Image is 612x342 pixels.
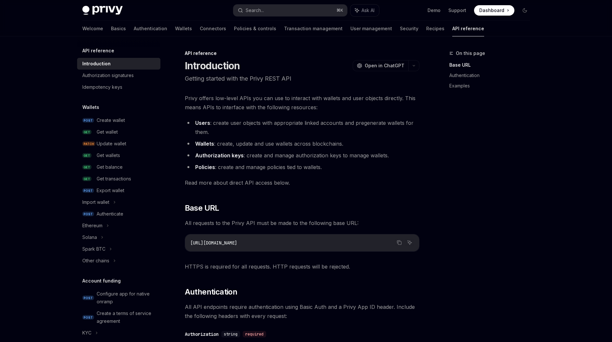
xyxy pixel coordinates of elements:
strong: Users [195,120,210,126]
a: Support [448,7,466,14]
a: POSTExport wallet [77,185,160,196]
span: POST [82,118,94,123]
span: Dashboard [479,7,504,14]
a: POSTCreate a terms of service agreement [77,308,160,327]
a: POSTConfigure app for native onramp [77,288,160,308]
a: Connectors [200,21,226,36]
li: : create, update and use wallets across blockchains. [185,139,419,148]
span: Authentication [185,287,238,297]
div: Get balance [97,163,123,171]
span: POST [82,188,94,193]
span: Privy offers low-level APIs you can use to interact with wallets and user objects directly. This ... [185,94,419,112]
a: POSTAuthenticate [77,208,160,220]
button: Open in ChatGPT [353,60,408,71]
div: Create a terms of service agreement [97,309,156,325]
div: Authorization signatures [82,72,134,79]
a: GETGet transactions [77,173,160,185]
h5: Account funding [82,277,121,285]
span: Open in ChatGPT [365,62,404,69]
a: Base URL [449,60,535,70]
span: POST [82,296,94,300]
a: Idempotency keys [77,81,160,93]
span: GET [82,153,91,158]
div: Get wallet [97,128,118,136]
div: Export wallet [97,187,124,194]
div: Update wallet [97,140,126,148]
div: Get transactions [97,175,131,183]
a: Basics [111,21,126,36]
a: Authorization signatures [77,70,160,81]
a: Examples [449,81,535,91]
a: Security [400,21,418,36]
a: Demo [428,7,441,14]
div: Search... [246,7,264,14]
h1: Introduction [185,60,240,72]
button: Search...⌘K [233,5,347,16]
span: POST [82,212,94,217]
span: GET [82,165,91,170]
strong: Authorization keys [195,152,244,159]
span: Ask AI [361,7,374,14]
a: API reference [452,21,484,36]
button: Copy the contents from the code block [395,238,403,247]
span: All API endpoints require authentication using Basic Auth and a Privy App ID header. Include the ... [185,302,419,321]
a: PATCHUpdate wallet [77,138,160,150]
img: dark logo [82,6,123,15]
p: Getting started with the Privy REST API [185,74,419,83]
a: POSTCreate wallet [77,114,160,126]
div: required [243,331,266,337]
li: : create and manage authorization keys to manage wallets. [185,151,419,160]
div: Authenticate [97,210,123,218]
div: Import wallet [82,198,109,206]
div: Introduction [82,60,111,68]
h5: Wallets [82,103,99,111]
div: Spark BTC [82,245,105,253]
span: [URL][DOMAIN_NAME] [190,240,237,246]
div: Authorization [185,331,219,337]
a: GETGet wallet [77,126,160,138]
strong: Wallets [195,140,214,147]
div: KYC [82,329,91,337]
a: Authentication [134,21,167,36]
div: Other chains [82,257,109,265]
button: Toggle dark mode [520,5,530,16]
a: GETGet wallets [77,150,160,161]
span: Read more about direct API access below. [185,178,419,187]
a: Policies & controls [234,21,276,36]
button: Ask AI [405,238,414,247]
a: Authentication [449,70,535,81]
span: Base URL [185,203,219,213]
li: : create and manage policies tied to wallets. [185,163,419,172]
div: Idempotency keys [82,83,122,91]
div: Create wallet [97,116,125,124]
span: PATCH [82,141,95,146]
div: Configure app for native onramp [97,290,156,306]
a: Wallets [175,21,192,36]
a: Dashboard [474,5,514,16]
a: Transaction management [284,21,343,36]
li: : create user objects with appropriate linked accounts and pregenerate wallets for them. [185,118,419,137]
a: Recipes [426,21,444,36]
a: GETGet balance [77,161,160,173]
span: string [224,332,238,337]
div: Solana [82,233,97,241]
span: POST [82,315,94,320]
span: On this page [456,49,485,57]
span: ⌘ K [336,8,343,13]
a: Welcome [82,21,103,36]
div: Get wallets [97,151,120,159]
span: GET [82,130,91,135]
button: Ask AI [350,5,379,16]
span: HTTPS is required for all requests. HTTP requests will be rejected. [185,262,419,271]
h5: API reference [82,47,114,55]
div: Ethereum [82,222,102,230]
a: User management [350,21,392,36]
span: GET [82,177,91,181]
strong: Policies [195,164,215,170]
a: Introduction [77,58,160,70]
span: All requests to the Privy API must be made to the following base URL: [185,218,419,228]
div: API reference [185,50,419,57]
